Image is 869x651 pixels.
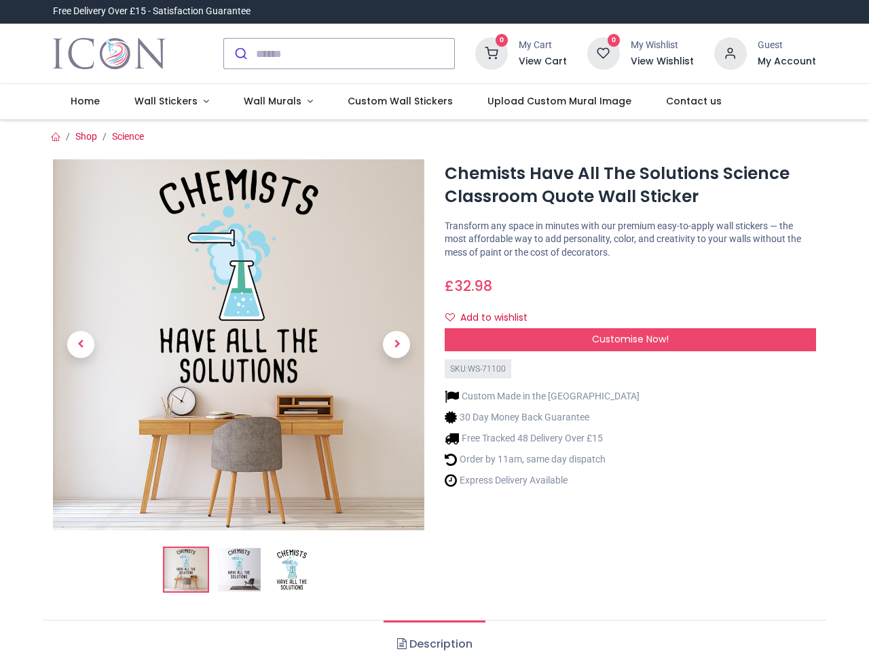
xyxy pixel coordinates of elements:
[117,84,227,119] a: Wall Stickers
[445,452,640,467] li: Order by 11am, same day dispatch
[164,548,208,591] img: Chemists Have All The Solutions Science Classroom Quote Wall Sticker
[369,215,424,475] a: Next
[67,331,94,358] span: Previous
[53,35,165,73] a: Logo of Icon Wall Stickers
[270,548,314,591] img: WS-71100-03
[445,359,511,379] div: SKU: WS-71100
[383,331,410,358] span: Next
[71,94,100,108] span: Home
[445,410,640,425] li: 30 Day Money Back Guarantee
[631,39,694,52] div: My Wishlist
[758,55,816,68] a: My Account
[53,35,165,73] img: Icon Wall Stickers
[226,84,330,119] a: Wall Murals
[112,131,144,142] a: Science
[592,332,669,346] span: Customise Now!
[519,39,567,52] div: My Cart
[587,47,620,58] a: 0
[445,313,455,322] i: Add to wishlist
[348,94,453,108] span: Custom Wall Stickers
[666,94,722,108] span: Contact us
[134,94,198,108] span: Wall Stickers
[445,220,816,260] p: Transform any space in minutes with our premium easy-to-apply wall stickers — the most affordable...
[631,55,694,68] a: View Wishlist
[75,131,97,142] a: Shop
[445,307,539,330] button: Add to wishlistAdd to wishlist
[224,39,256,68] button: Submit
[445,162,816,209] h1: Chemists Have All The Solutions Science Classroom Quote Wall Sticker
[454,276,492,296] span: 32.98
[53,159,424,530] img: Chemists Have All The Solutions Science Classroom Quote Wall Sticker
[445,473,640,488] li: Express Delivery Available
[496,34,509,47] sup: 0
[445,431,640,446] li: Free Tracked 48 Delivery Over £15
[475,47,508,58] a: 0
[531,5,816,18] iframe: Customer reviews powered by Trustpilot
[519,55,567,68] a: View Cart
[758,39,816,52] div: Guest
[244,94,301,108] span: Wall Murals
[53,215,109,475] a: Previous
[608,34,621,47] sup: 0
[445,389,640,403] li: Custom Made in the [GEOGRAPHIC_DATA]
[53,5,251,18] div: Free Delivery Over £15 - Satisfaction Guarantee
[487,94,631,108] span: Upload Custom Mural Image
[217,548,261,591] img: WS-71100-02
[445,276,492,296] span: £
